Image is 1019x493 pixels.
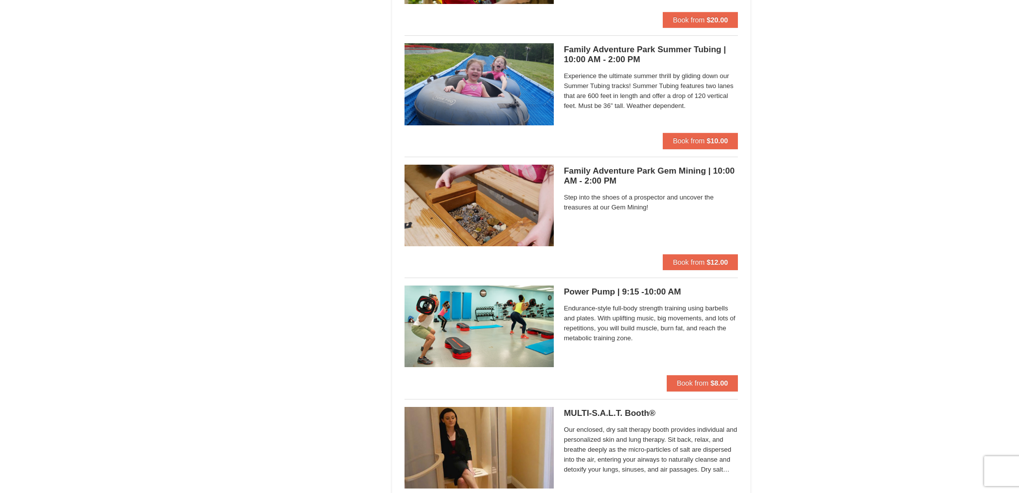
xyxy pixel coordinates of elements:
span: Book from [673,16,705,24]
span: Step into the shoes of a prospector and uncover the treasures at our Gem Mining! [564,193,738,212]
span: Experience the ultimate summer thrill by gliding down our Summer Tubing tracks! Summer Tubing fea... [564,71,738,111]
strong: $20.00 [707,16,728,24]
span: Book from [673,258,705,266]
h5: Family Adventure Park Gem Mining | 10:00 AM - 2:00 PM [564,166,738,186]
h5: MULTI-S.A.L.T. Booth® [564,408,738,418]
button: Book from $20.00 [663,12,738,28]
span: Book from [677,379,709,387]
img: 6619925-24-0b64ce4e.JPG [405,165,554,246]
h5: Family Adventure Park Summer Tubing | 10:00 AM - 2:00 PM [564,45,738,65]
button: Book from $8.00 [667,375,738,391]
span: Endurance-style full-body strength training using barbells and plates. With uplifting music, big ... [564,303,738,343]
h5: Power Pump | 9:15 -10:00 AM [564,287,738,297]
img: 6619873-480-72cc3260.jpg [405,407,554,489]
img: 6619925-26-de8af78e.jpg [405,43,554,125]
button: Book from $10.00 [663,133,738,149]
span: Our enclosed, dry salt therapy booth provides individual and personalized skin and lung therapy. ... [564,425,738,475]
button: Book from $12.00 [663,254,738,270]
img: 6619873-729-39c22307.jpg [405,286,554,367]
strong: $8.00 [711,379,728,387]
strong: $12.00 [707,258,728,266]
strong: $10.00 [707,137,728,145]
span: Book from [673,137,705,145]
